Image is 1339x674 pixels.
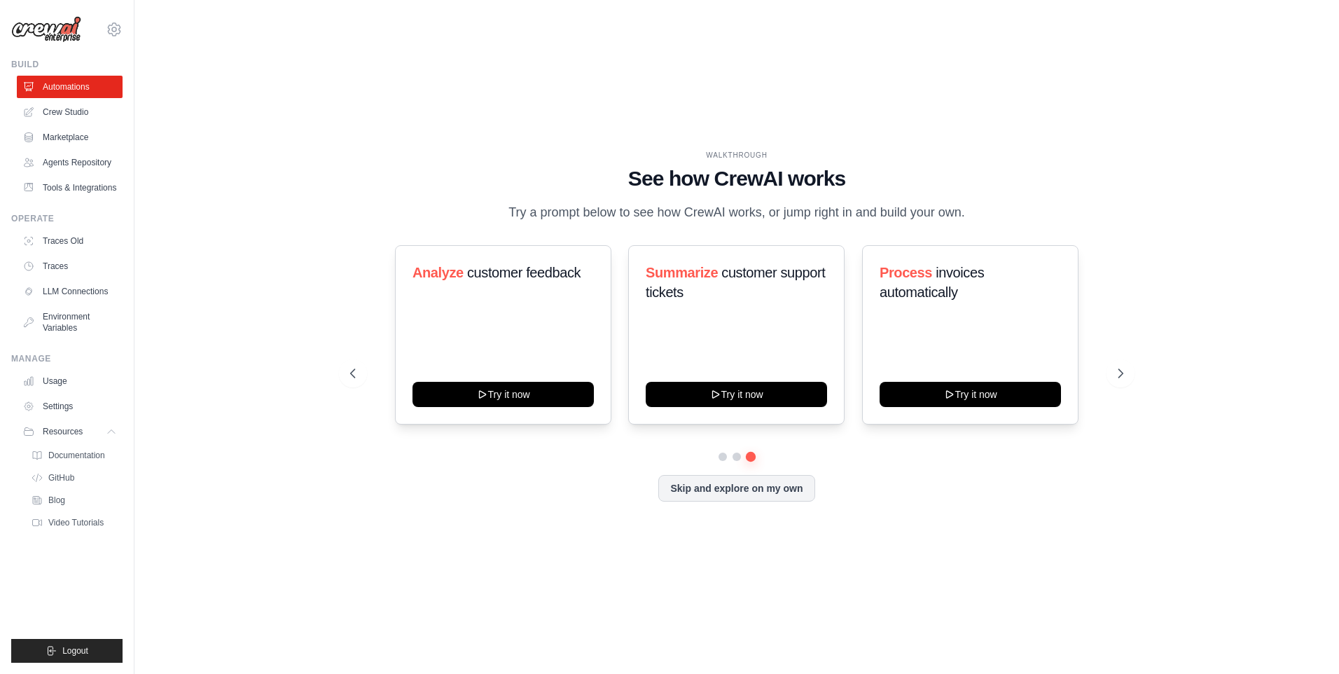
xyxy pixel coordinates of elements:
[11,16,81,43] img: Logo
[25,468,123,488] a: GitHub
[646,265,825,300] span: customer support tickets
[17,420,123,443] button: Resources
[880,265,984,300] span: invoices automatically
[43,426,83,437] span: Resources
[25,513,123,532] a: Video Tutorials
[17,151,123,174] a: Agents Repository
[501,202,972,223] p: Try a prompt below to see how CrewAI works, or jump right in and build your own.
[880,382,1061,407] button: Try it now
[11,639,123,663] button: Logout
[17,177,123,199] a: Tools & Integrations
[467,265,581,280] span: customer feedback
[412,265,464,280] span: Analyze
[11,353,123,364] div: Manage
[17,395,123,418] a: Settings
[17,280,123,303] a: LLM Connections
[48,495,65,506] span: Blog
[17,230,123,252] a: Traces Old
[646,265,718,280] span: Summarize
[17,370,123,392] a: Usage
[880,265,932,280] span: Process
[17,126,123,149] a: Marketplace
[48,472,74,483] span: GitHub
[17,255,123,277] a: Traces
[25,490,123,510] a: Blog
[17,305,123,339] a: Environment Variables
[17,101,123,123] a: Crew Studio
[48,450,105,461] span: Documentation
[658,475,814,502] button: Skip and explore on my own
[17,76,123,98] a: Automations
[11,213,123,224] div: Operate
[350,150,1123,160] div: WALKTHROUGH
[646,382,827,407] button: Try it now
[11,59,123,70] div: Build
[48,517,104,528] span: Video Tutorials
[350,166,1123,191] h1: See how CrewAI works
[62,645,88,656] span: Logout
[412,382,594,407] button: Try it now
[25,446,123,465] a: Documentation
